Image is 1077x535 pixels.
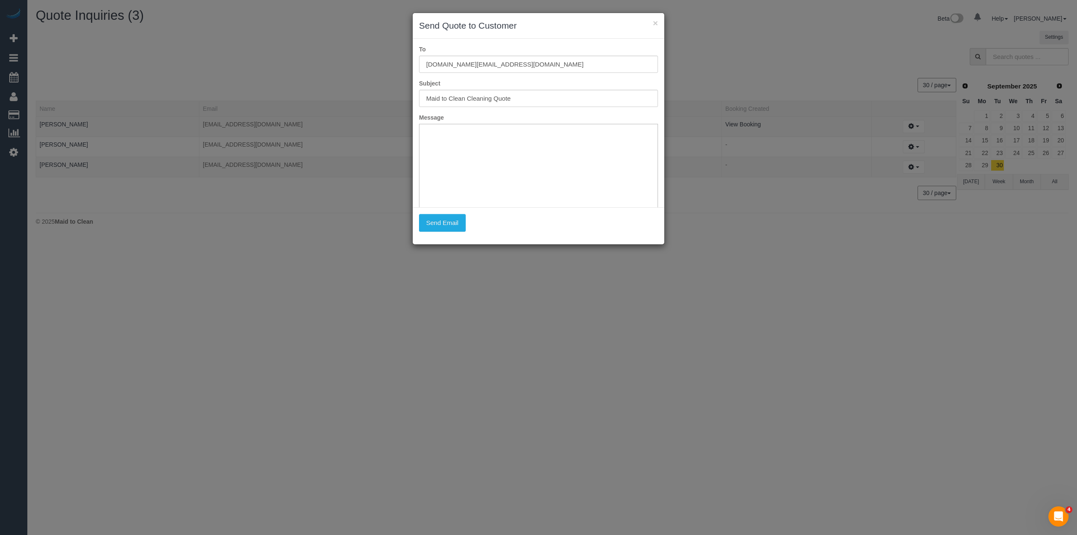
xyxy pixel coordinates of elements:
[413,79,664,88] label: Subject
[419,214,466,232] button: Send Email
[1048,506,1069,527] iframe: Intercom live chat
[413,45,664,53] label: To
[419,19,658,32] h3: Send Quote to Customer
[413,113,664,122] label: Message
[419,124,658,256] iframe: Rich Text Editor, editor1
[653,19,658,27] button: ×
[1066,506,1072,513] span: 4
[419,56,658,73] input: To
[419,90,658,107] input: Subject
